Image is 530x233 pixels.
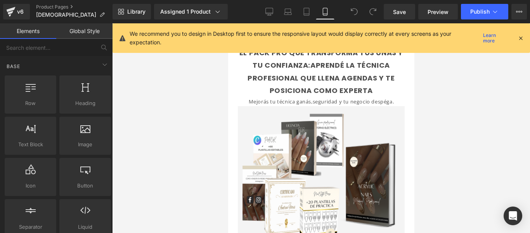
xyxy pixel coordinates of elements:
a: Learn more [480,33,511,43]
span: Row [7,99,54,107]
a: Mobile [316,4,334,19]
span: Button [62,182,109,190]
a: New Library [113,4,151,19]
span: Library [127,8,145,15]
div: Open Intercom Messenger [504,207,522,225]
div: v6 [16,7,25,17]
span: Heading [62,99,109,107]
span: Icon [7,182,54,190]
span: Publish [470,9,490,15]
span: Image [62,140,109,149]
span: Base [6,63,21,70]
span: Preview [428,8,449,16]
a: Product Pages [36,4,113,10]
font: Mejorás tu técnica ganás,seguridad y tu negocio despéga. [21,75,166,82]
a: Desktop [260,4,279,19]
span: Separator [7,223,54,231]
span: Liquid [62,223,109,231]
a: Tablet [297,4,316,19]
button: More [511,4,527,19]
font: EL PACK PRO QUE TRANSFORMA TUS UÑAS Y TU CONFIANZA:APRENDÉ LA TÉCNICA PROFESIONAL QUE LLENA AGEND... [11,25,175,72]
span: [DEMOGRAPHIC_DATA] [36,12,96,18]
a: v6 [3,4,30,19]
a: Preview [418,4,458,19]
span: Save [393,8,406,16]
a: Laptop [279,4,297,19]
button: Undo [346,4,362,19]
button: Publish [461,4,508,19]
a: Global Style [56,23,113,39]
div: Assigned 1 Product [160,8,222,16]
p: We recommend you to design in Desktop first to ensure the responsive layout would display correct... [130,30,480,47]
button: Redo [365,4,381,19]
span: Text Block [7,140,54,149]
